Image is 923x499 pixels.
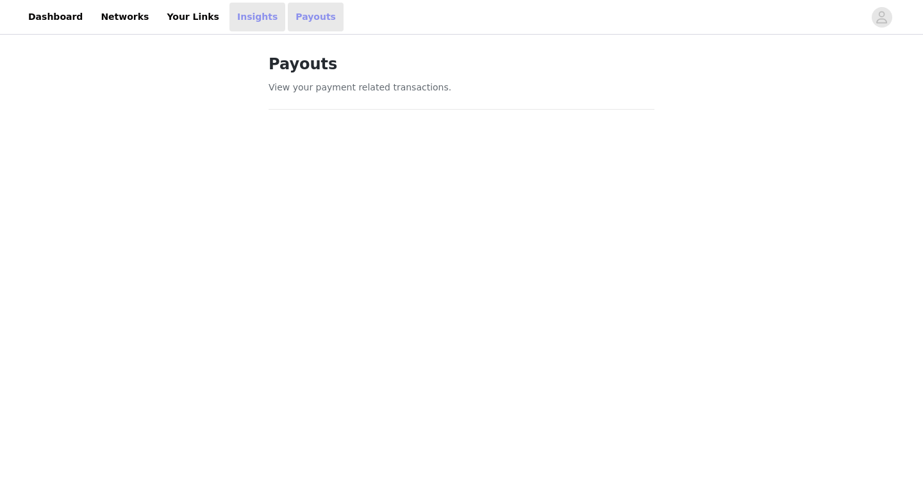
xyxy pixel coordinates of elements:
div: avatar [876,7,888,28]
a: Payouts [288,3,344,31]
a: Dashboard [21,3,90,31]
a: Networks [93,3,156,31]
a: Your Links [159,3,227,31]
p: View your payment related transactions. [269,81,654,94]
h1: Payouts [269,53,654,76]
a: Insights [229,3,285,31]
